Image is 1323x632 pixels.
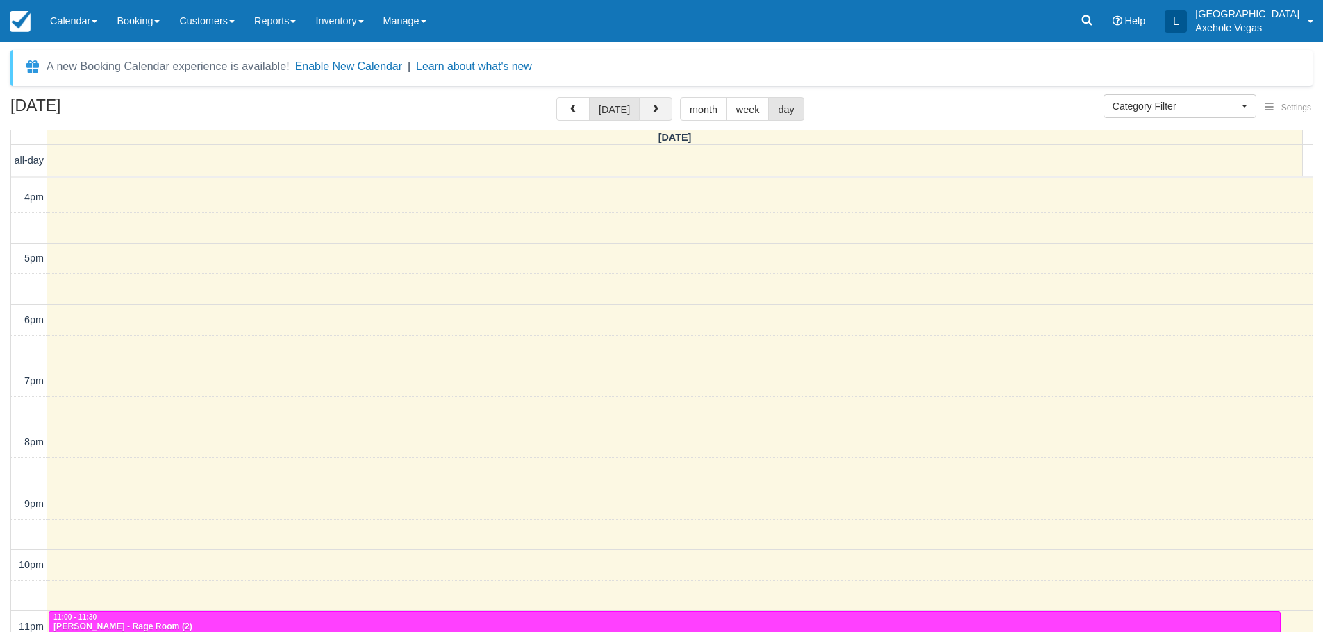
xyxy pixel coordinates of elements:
[24,436,44,447] span: 8pm
[24,253,44,264] span: 5pm
[1256,98,1320,118] button: Settings
[24,498,44,509] span: 9pm
[1125,15,1146,26] span: Help
[416,60,532,72] a: Learn about what's new
[47,58,290,75] div: A new Booking Calendar experience is available!
[19,621,44,632] span: 11pm
[658,132,692,143] span: [DATE]
[408,60,410,72] span: |
[680,97,727,121] button: month
[53,613,97,621] span: 11:00 - 11:30
[1113,16,1122,26] i: Help
[1104,94,1256,118] button: Category Filter
[589,97,640,121] button: [DATE]
[726,97,769,121] button: week
[1195,7,1299,21] p: [GEOGRAPHIC_DATA]
[1113,99,1238,113] span: Category Filter
[295,60,402,74] button: Enable New Calendar
[19,559,44,570] span: 10pm
[15,155,44,166] span: all-day
[1281,103,1311,112] span: Settings
[768,97,804,121] button: day
[24,314,44,325] span: 6pm
[24,375,44,386] span: 7pm
[24,191,44,203] span: 4pm
[1165,10,1187,33] div: L
[10,11,31,32] img: checkfront-main-nav-mini-logo.png
[10,97,186,123] h2: [DATE]
[1195,21,1299,35] p: Axehole Vegas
